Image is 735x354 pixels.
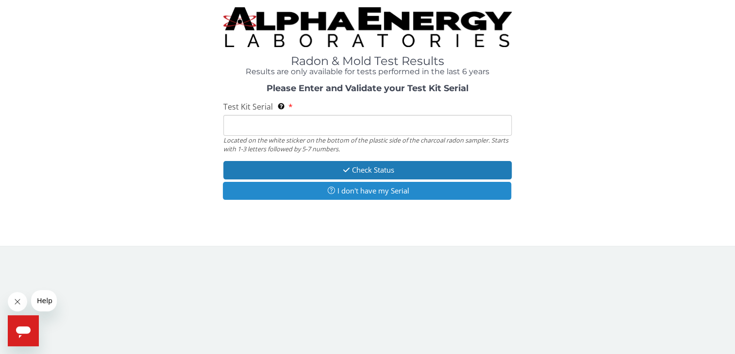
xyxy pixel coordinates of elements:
span: Test Kit Serial [223,101,273,112]
h1: Radon & Mold Test Results [223,55,512,67]
iframe: Close message [8,292,27,311]
iframe: Button to launch messaging window [8,315,39,346]
button: I don't have my Serial [223,182,511,200]
button: Check Status [223,161,512,179]
div: Located on the white sticker on the bottom of the plastic side of the charcoal radon sampler. Sta... [223,136,512,154]
strong: Please Enter and Validate your Test Kit Serial [267,83,468,94]
img: TightCrop.jpg [223,7,512,47]
iframe: Message from company [31,290,57,311]
h4: Results are only available for tests performed in the last 6 years [223,67,512,76]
